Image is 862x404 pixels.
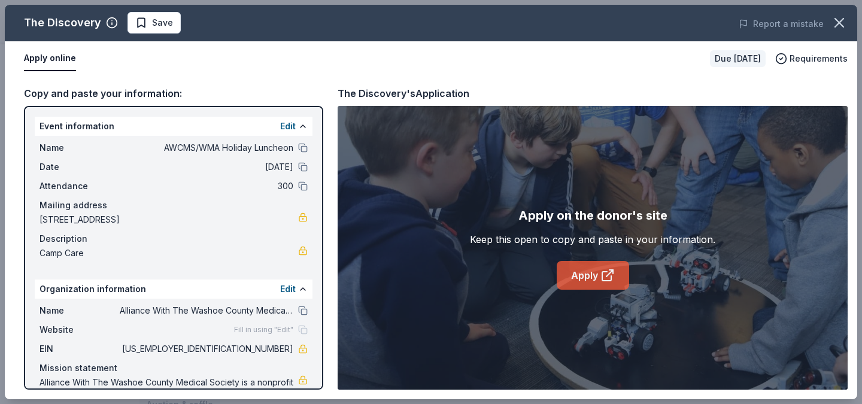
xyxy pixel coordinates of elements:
[40,141,120,155] span: Name
[557,261,629,290] a: Apply
[470,232,715,247] div: Keep this open to copy and paste in your information.
[40,198,308,212] div: Mailing address
[120,179,293,193] span: 300
[280,119,296,133] button: Edit
[120,303,293,318] span: Alliance With The Washoe County Medical Society
[40,361,308,375] div: Mission statement
[40,246,298,260] span: Camp Care
[40,323,120,337] span: Website
[120,342,293,356] span: [US_EMPLOYER_IDENTIFICATION_NUMBER]
[338,86,469,101] div: The Discovery's Application
[280,282,296,296] button: Edit
[518,206,667,225] div: Apply on the donor's site
[40,160,120,174] span: Date
[40,342,120,356] span: EIN
[739,17,824,31] button: Report a mistake
[120,141,293,155] span: AWCMS/WMA Holiday Luncheon
[790,51,848,66] span: Requirements
[35,117,312,136] div: Event information
[128,12,181,34] button: Save
[35,280,312,299] div: Organization information
[24,86,323,101] div: Copy and paste your information:
[152,16,173,30] span: Save
[24,46,76,71] button: Apply online
[234,325,293,335] span: Fill in using "Edit"
[24,13,101,32] div: The Discovery
[40,212,298,227] span: [STREET_ADDRESS]
[710,50,766,67] div: Due [DATE]
[40,303,120,318] span: Name
[120,160,293,174] span: [DATE]
[40,179,120,193] span: Attendance
[775,51,848,66] button: Requirements
[40,232,308,246] div: Description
